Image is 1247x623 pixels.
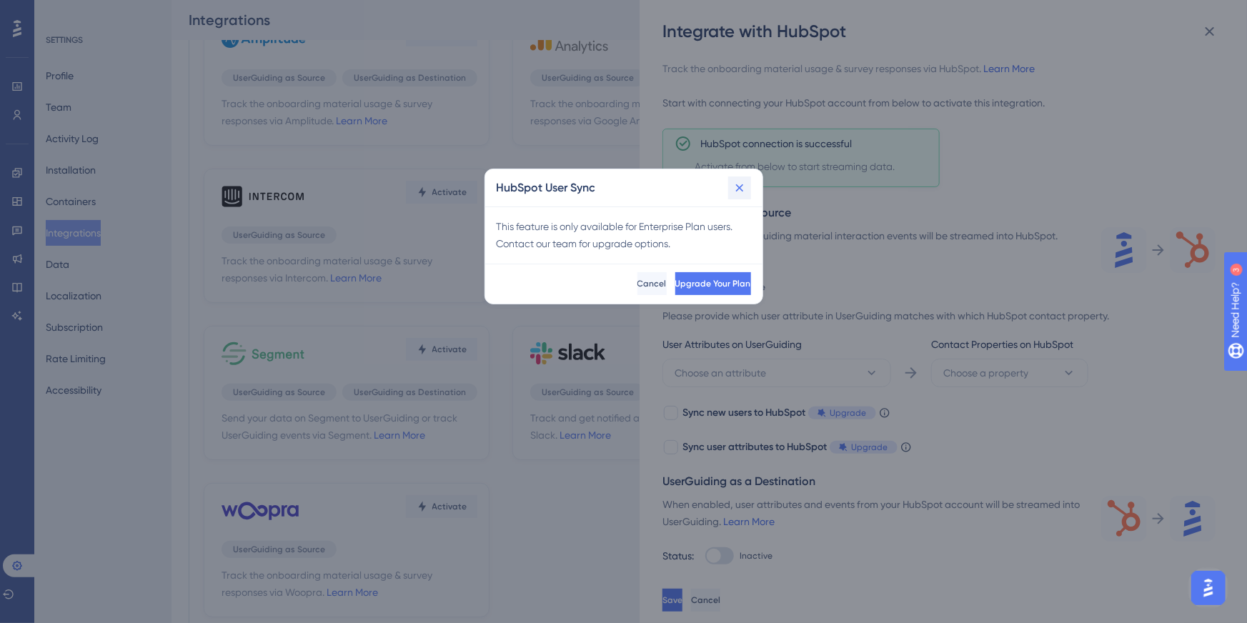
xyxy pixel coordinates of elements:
span: Need Help? [34,4,89,21]
div: This feature is only available for Enterprise Plan users. Contact our team for upgrade options. [497,218,751,252]
iframe: UserGuiding AI Assistant Launcher [1187,567,1230,609]
span: Upgrade Your Plan [675,278,751,289]
span: Cancel [637,278,667,289]
h2: HubSpot User Sync [497,179,596,196]
div: 3 [99,7,103,19]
